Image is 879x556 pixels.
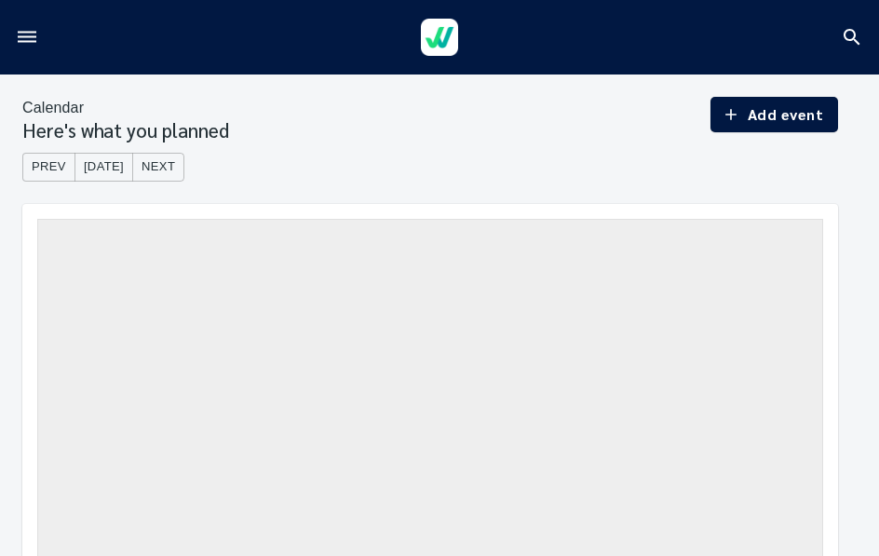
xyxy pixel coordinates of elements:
[725,102,823,128] span: Add event
[132,153,184,182] button: Next
[710,97,838,132] button: Add event
[22,97,84,119] p: Calendar
[22,153,75,182] button: Prev
[84,156,124,178] span: [DATE]
[74,153,133,182] button: [DATE]
[421,19,458,56] img: Werkgo Logo
[22,119,229,142] h3: Here's what you planned
[142,156,175,178] span: Next
[32,156,66,178] span: Prev
[407,9,472,65] a: Werkgo Logo
[22,97,229,119] nav: breadcrumb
